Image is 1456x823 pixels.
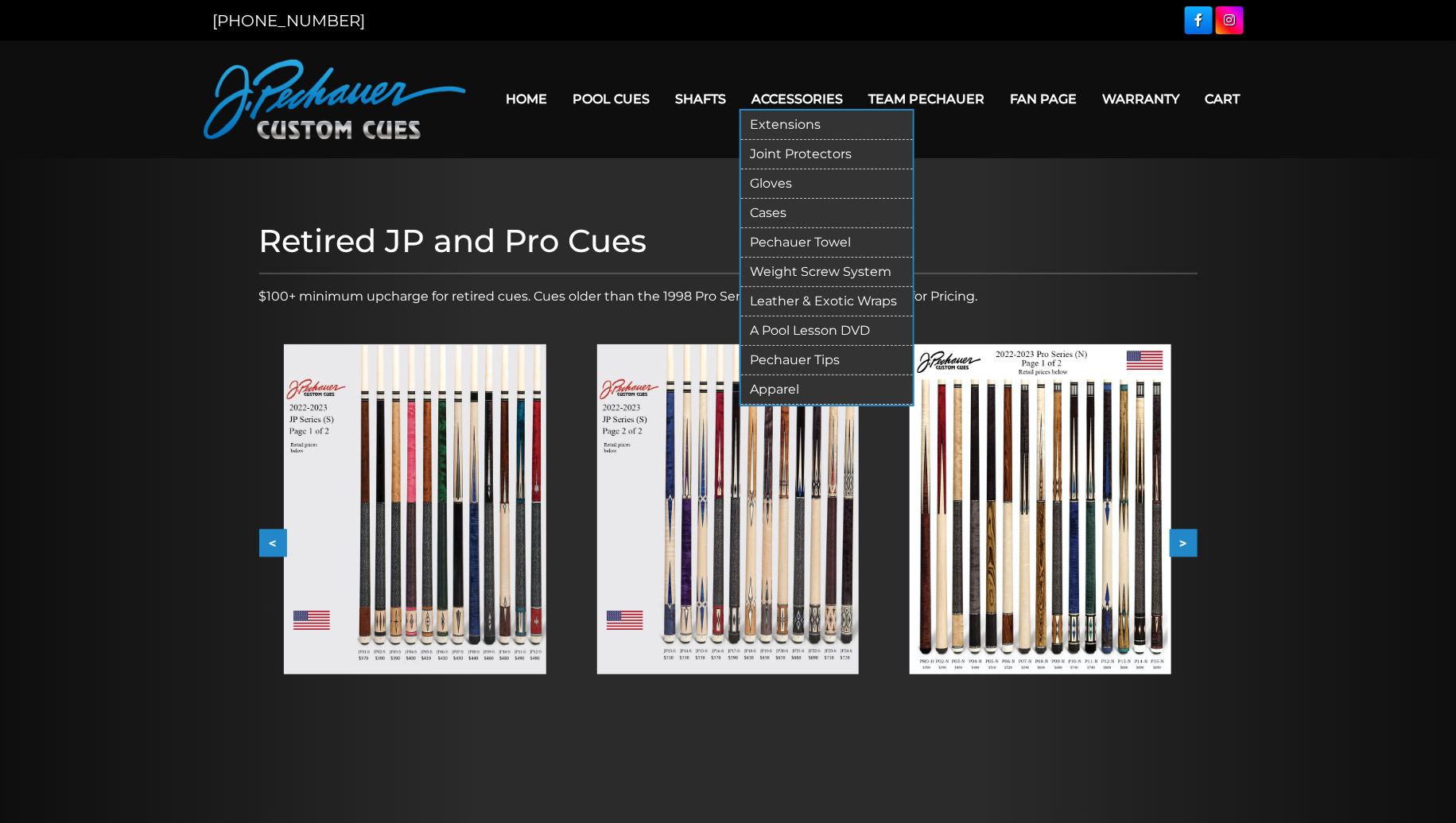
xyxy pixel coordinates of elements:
a: Gloves [741,169,913,199]
a: Apparel [741,375,913,405]
a: [PHONE_NUMBER] [213,11,366,30]
img: Pechauer Custom Cues [204,60,466,139]
a: A Pool Lesson DVD [741,316,913,346]
a: Extensions [741,111,913,140]
button: < [259,530,287,557]
a: Pechauer Tips [741,346,913,375]
a: Cases [741,199,913,228]
a: Cart [1193,79,1253,119]
a: Pool Cues [561,79,663,119]
button: > [1170,530,1198,557]
a: Team Pechauer [856,79,998,119]
h1: Retired JP and Pro Cues [259,222,1198,260]
div: Carousel Navigation [259,530,1198,557]
a: Shafts [663,79,740,119]
a: Fan Page [998,79,1090,119]
a: Home [494,79,561,119]
a: Warranty [1090,79,1193,119]
a: Accessories [740,79,856,119]
a: Leather & Exotic Wraps [741,287,913,316]
a: Pechauer Towel [741,228,913,258]
p: $100+ minimum upcharge for retired cues. Cues older than the 1998 Pro Series cannot be remade. Ca... [259,287,1198,306]
a: Joint Protectors [741,140,913,169]
a: Weight Screw System [741,258,913,287]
